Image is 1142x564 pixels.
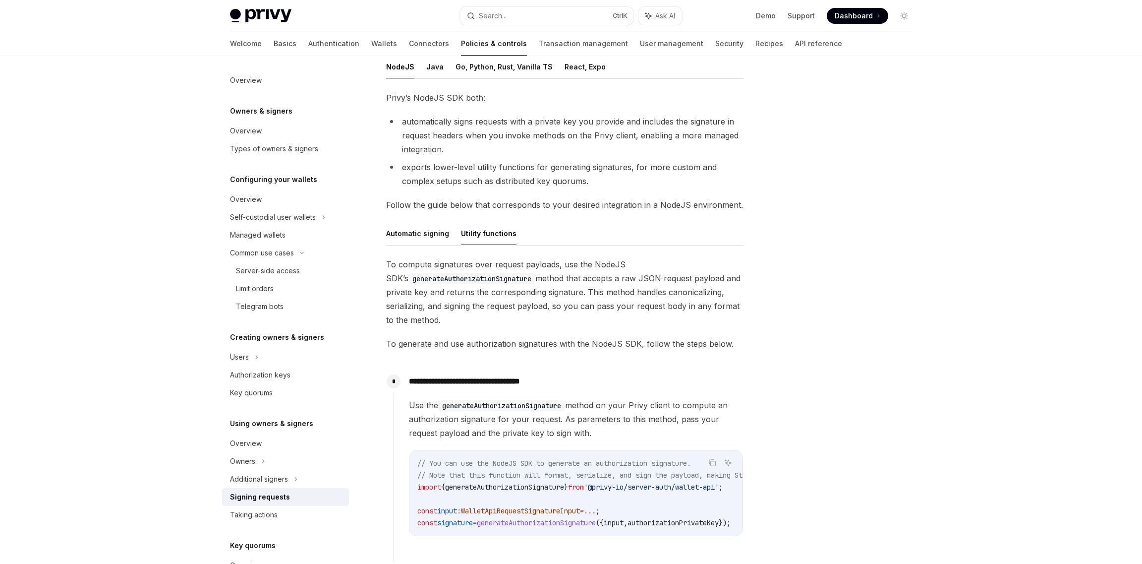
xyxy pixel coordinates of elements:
[835,11,873,21] span: Dashboard
[222,190,349,208] a: Overview
[417,483,441,492] span: import
[788,11,815,21] a: Support
[230,418,313,430] h5: Using owners & signers
[437,506,457,515] span: input
[236,283,274,295] div: Limit orders
[222,262,349,280] a: Server-side access
[539,32,628,56] a: Transaction management
[230,473,288,485] div: Additional signers
[461,32,527,56] a: Policies & controls
[222,488,349,506] a: Signing requests
[580,506,584,515] span: =
[409,398,743,440] span: Use the method on your Privy client to compute an authorization signature for your request. As pa...
[596,518,604,527] span: ({
[236,301,284,313] div: Telegram bots
[638,7,682,25] button: Ask AI
[477,518,596,527] span: generateAuthorizationSignature
[584,483,719,492] span: '@privy-io/server-auth/wallet-api'
[417,459,691,468] span: // You can use the NodeJS SDK to generate an authorization signature.
[417,518,437,527] span: const
[230,491,290,503] div: Signing requests
[230,540,276,552] h5: Key quorums
[236,265,300,277] div: Server-side access
[706,456,719,469] button: Copy the contents from the code block
[308,32,359,56] a: Authentication
[441,483,445,492] span: {
[755,32,783,56] a: Recipes
[222,298,349,315] a: Telegram bots
[408,273,535,284] code: generateAuthorizationSignature
[230,125,262,137] div: Overview
[568,483,584,492] span: from
[230,32,262,56] a: Welcome
[230,105,292,117] h5: Owners & signers
[479,10,507,22] div: Search...
[222,226,349,244] a: Managed wallets
[222,366,349,384] a: Authorization keys
[222,384,349,402] a: Key quorums
[230,369,290,381] div: Authorization keys
[564,483,568,492] span: }
[386,222,449,245] button: Automatic signing
[565,55,606,78] button: React, Expo
[230,74,262,86] div: Overview
[655,11,675,21] span: Ask AI
[274,32,296,56] a: Basics
[222,140,349,158] a: Types of owners & signers
[222,506,349,524] a: Taking actions
[230,174,317,186] h5: Configuring your wallets
[230,9,291,23] img: light logo
[827,8,888,24] a: Dashboard
[386,198,743,212] span: Follow the guide below that corresponds to your desired integration in a NodeJS environment.
[222,122,349,140] a: Overview
[222,280,349,298] a: Limit orders
[222,435,349,452] a: Overview
[715,32,743,56] a: Security
[409,32,449,56] a: Connectors
[628,518,719,527] span: authorizationPrivateKey
[230,509,278,521] div: Taking actions
[371,32,397,56] a: Wallets
[386,257,743,327] span: To compute signatures over request payloads, use the NodeJS SDK’s method that accepts a raw JSON ...
[438,400,565,411] code: generateAuthorizationSignature
[613,12,628,20] span: Ctrl K
[460,7,633,25] button: Search...CtrlK
[230,247,294,259] div: Common use cases
[445,483,564,492] span: generateAuthorizationSignature
[456,55,553,78] button: Go, Python, Rust, Vanilla TS
[604,518,624,527] span: input
[417,471,802,480] span: // Note that this function will format, serialize, and sign the payload, making Step 2 redundant.
[222,71,349,89] a: Overview
[624,518,628,527] span: ,
[230,143,318,155] div: Types of owners & signers
[437,518,473,527] span: signature
[230,455,255,467] div: Owners
[386,115,743,156] li: automatically signs requests with a private key you provide and includes the signature in request...
[426,55,444,78] button: Java
[461,222,516,245] button: Utility functions
[230,211,316,223] div: Self-custodial user wallets
[584,506,596,515] span: ...
[719,483,723,492] span: ;
[386,55,414,78] button: NodeJS
[386,337,743,351] span: To generate and use authorization signatures with the NodeJS SDK, follow the steps below.
[596,506,600,515] span: ;
[722,456,735,469] button: Ask AI
[795,32,842,56] a: API reference
[230,387,273,399] div: Key quorums
[230,229,285,241] div: Managed wallets
[719,518,731,527] span: });
[896,8,912,24] button: Toggle dark mode
[461,506,580,515] span: WalletApiRequestSignatureInput
[457,506,461,515] span: :
[230,351,249,363] div: Users
[640,32,703,56] a: User management
[230,193,262,205] div: Overview
[386,160,743,188] li: exports lower-level utility functions for generating signatures, for more custom and complex setu...
[230,331,324,343] h5: Creating owners & signers
[230,438,262,449] div: Overview
[473,518,477,527] span: =
[756,11,776,21] a: Demo
[417,506,437,515] span: const
[386,91,743,105] span: Privy’s NodeJS SDK both:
